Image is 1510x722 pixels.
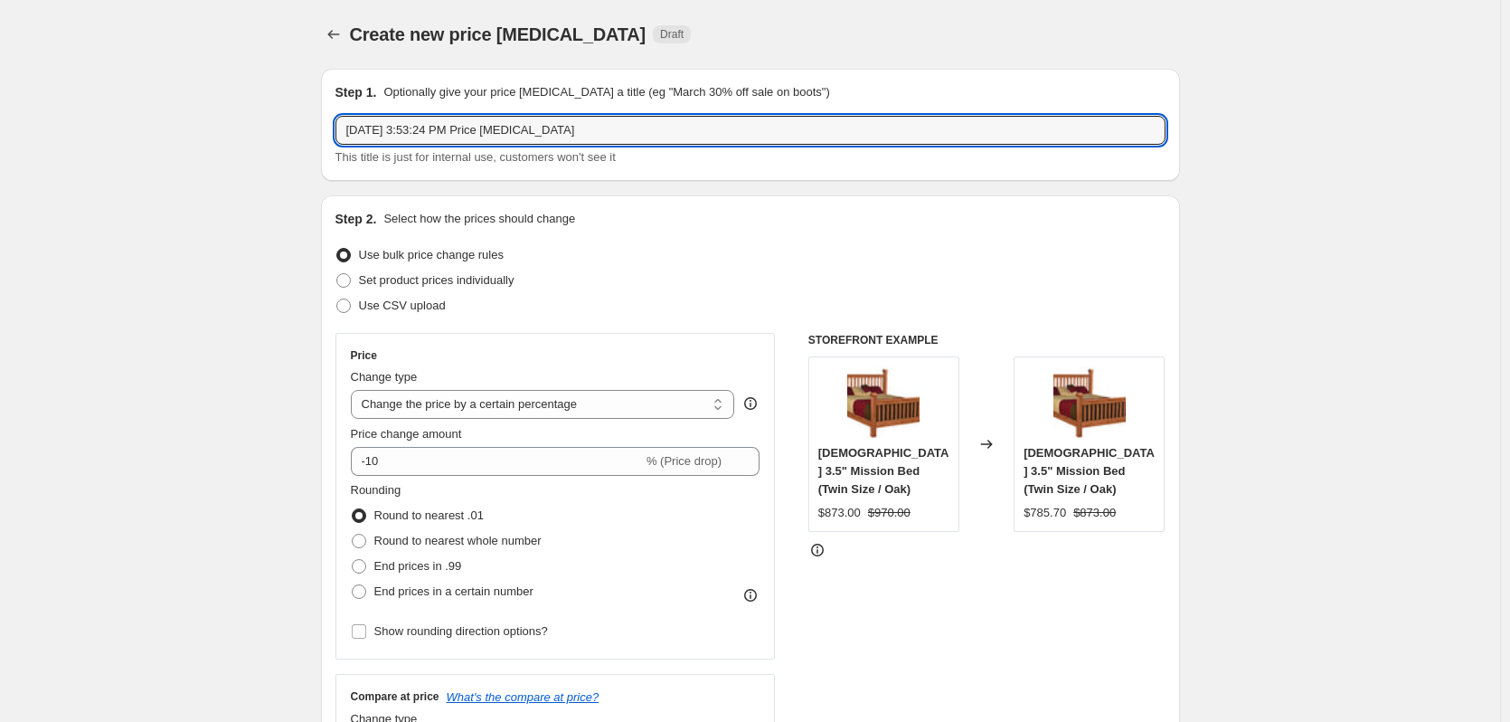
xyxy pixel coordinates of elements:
span: End prices in a certain number [374,584,533,598]
span: This title is just for internal use, customers won't see it [335,150,616,164]
img: Amish_3.5_Mission_Bed_80x.jpg [847,366,920,439]
span: Round to nearest .01 [374,508,484,522]
p: Optionally give your price [MEDICAL_DATA] a title (eg "March 30% off sale on boots") [383,83,829,101]
span: Create new price [MEDICAL_DATA] [350,24,646,44]
span: Round to nearest whole number [374,534,542,547]
button: What's the compare at price? [447,690,599,704]
span: [DEMOGRAPHIC_DATA] 3.5" Mission Bed (Twin Size / Oak) [818,446,949,496]
span: % (Price drop) [646,454,722,468]
span: End prices in .99 [374,559,462,573]
strike: $970.00 [868,504,911,522]
span: Change type [351,370,418,384]
span: Set product prices individually [359,273,514,287]
div: $785.70 [1024,504,1066,522]
span: Draft [660,27,684,42]
h3: Compare at price [351,689,439,704]
p: Select how the prices should change [383,210,575,228]
div: help [741,394,760,413]
h2: Step 2. [335,210,377,228]
h3: Price [351,348,377,363]
span: Price change amount [351,427,462,441]
button: Price change jobs [321,22,346,47]
span: Rounding [351,483,401,497]
span: Use CSV upload [359,299,446,312]
img: Amish_3.5_Mission_Bed_80x.jpg [1053,366,1126,439]
div: $873.00 [818,504,861,522]
span: Use bulk price change rules [359,248,504,261]
span: [DEMOGRAPHIC_DATA] 3.5" Mission Bed (Twin Size / Oak) [1024,446,1155,496]
h2: Step 1. [335,83,377,101]
strike: $873.00 [1073,504,1116,522]
h6: STOREFRONT EXAMPLE [808,333,1166,347]
input: 30% off holiday sale [335,116,1166,145]
input: -15 [351,447,643,476]
span: Show rounding direction options? [374,624,548,638]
